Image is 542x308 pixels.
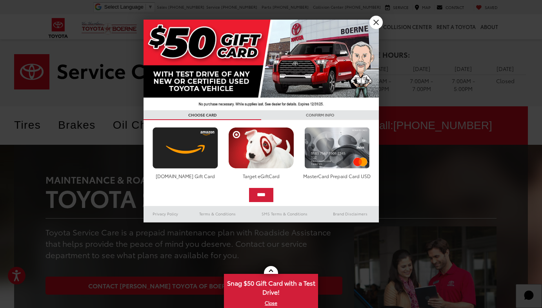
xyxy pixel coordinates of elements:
a: Terms & Conditions [187,209,247,219]
a: Brand Disclaimers [322,209,379,219]
h3: CONFIRM INFO [261,110,379,120]
div: [DOMAIN_NAME] Gift Card [151,173,220,179]
img: 42635_top_851395.jpg [144,20,379,110]
img: targetcard.png [226,127,296,169]
h3: CHOOSE CARD [144,110,261,120]
img: amazoncard.png [151,127,220,169]
span: Snag $50 Gift Card with a Test Drive! [225,275,317,299]
a: SMS Terms & Conditions [247,209,322,219]
div: MasterCard Prepaid Card USD [302,173,372,179]
img: mastercard.png [302,127,372,169]
div: Target eGiftCard [226,173,296,179]
a: Privacy Policy [144,209,187,219]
